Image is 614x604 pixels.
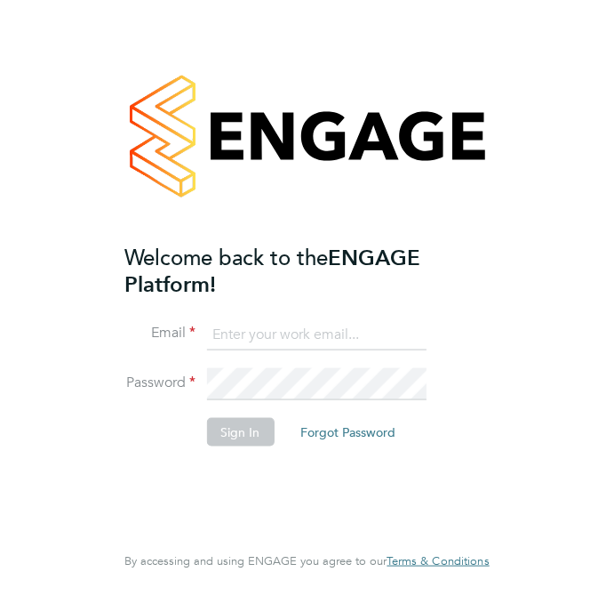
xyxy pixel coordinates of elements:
h2: ENGAGE Platform! [124,244,471,297]
span: Welcome back to the [124,243,328,270]
label: Email [124,324,195,342]
label: Password [124,374,195,392]
a: Terms & Conditions [387,554,489,568]
span: By accessing and using ENGAGE you agree to our [124,553,489,568]
input: Enter your work email... [206,318,426,350]
span: Terms & Conditions [387,553,489,568]
button: Sign In [206,417,274,446]
button: Forgot Password [286,417,410,446]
